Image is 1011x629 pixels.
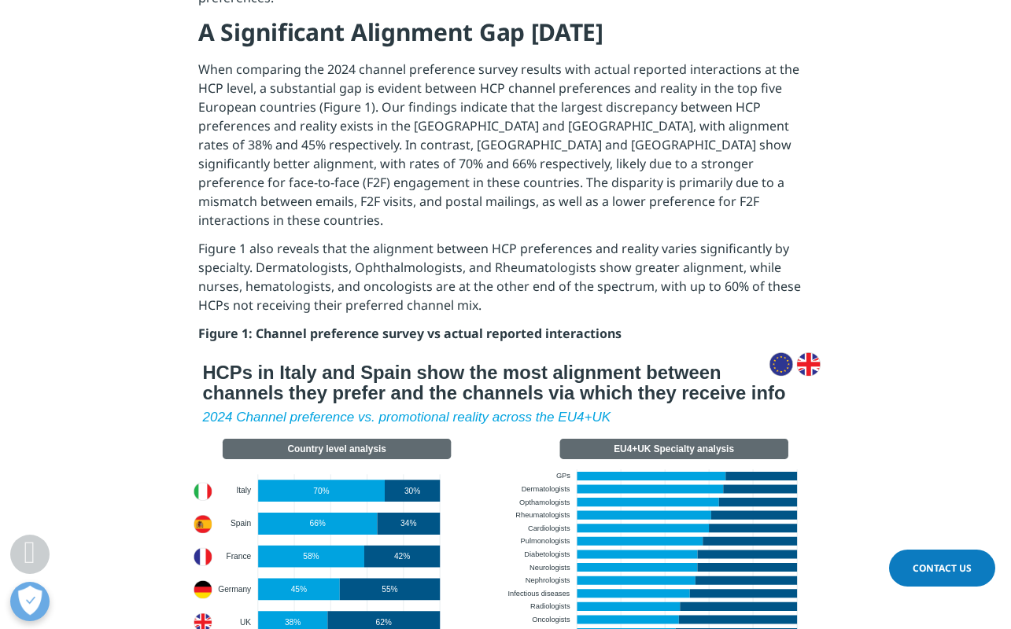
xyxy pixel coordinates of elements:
[889,550,995,587] a: Contact Us
[198,60,813,239] p: When comparing the 2024 channel preference survey results with actual reported interactions at th...
[198,325,622,342] strong: Figure 1: Channel preference survey vs actual reported interactions
[198,239,813,324] p: Figure 1 also reveals that the alignment between HCP preferences and reality varies significantly...
[913,561,972,575] span: Contact Us
[198,17,813,60] h4: A Significant Alignment Gap [DATE]
[10,582,50,621] button: Ouvrir le centre de préférences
